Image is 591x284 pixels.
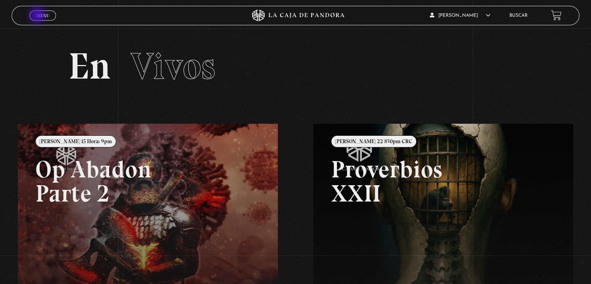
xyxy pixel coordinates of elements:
h2: En [68,48,522,85]
span: Menu [37,13,49,18]
a: View your shopping cart [551,10,561,21]
span: Vivos [131,44,215,88]
span: Cerrar [34,19,52,25]
a: Buscar [509,13,528,18]
span: [PERSON_NAME] [430,13,490,18]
